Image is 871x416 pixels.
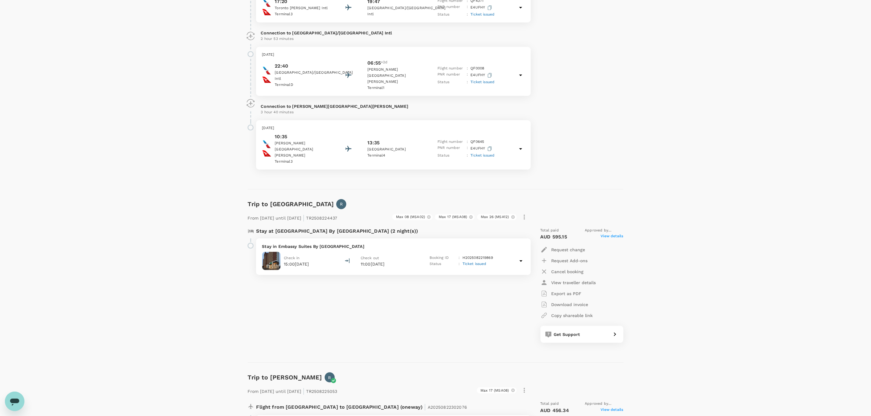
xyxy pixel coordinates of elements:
p: Status [437,153,464,159]
button: View traveller details [541,277,596,288]
p: Status [437,12,464,18]
p: : [467,65,468,72]
span: Max 17 (MSA08) [435,214,471,220]
p: 13:35 [367,139,380,146]
span: | [424,403,426,411]
p: : [467,4,468,12]
p: PNR number [437,4,464,12]
span: Check out [361,256,379,260]
p: PNR number [437,72,464,79]
p: Terminal 4 [367,153,422,159]
div: Max 17 (MSA08) [477,387,516,393]
p: 3 hour 40 minutes [261,109,526,115]
p: Booking ID [430,255,456,261]
img: Qantas Airways [262,75,271,84]
p: From [DATE] until [DATE] TR2508225053 [248,385,337,396]
span: View details [601,407,623,414]
span: Approved by [585,227,623,234]
p: QF 0008 [471,65,484,72]
p: PNR number [437,145,464,153]
span: Get Support [554,332,580,337]
span: Approved by [585,401,623,407]
span: | [303,387,305,395]
p: Flight from [GEOGRAPHIC_DATA] to [GEOGRAPHIC_DATA] (oneway) [256,401,467,412]
p: Status [430,261,456,267]
p: Cancel booking [552,269,584,275]
p: Flight number [437,139,464,145]
button: Export as PDF [541,288,582,299]
span: Total paid [541,401,559,407]
p: Terminal 3 [275,11,330,17]
p: Status [437,79,464,85]
p: Download invoice [552,301,588,308]
span: A20250822302076 [428,405,467,410]
p: [PERSON_NAME][GEOGRAPHIC_DATA][PERSON_NAME] [275,140,330,159]
p: Terminal 3 [275,159,330,165]
p: Toronto [PERSON_NAME] Intl [275,5,330,11]
span: | [303,213,305,222]
p: : [467,12,468,18]
p: : [467,145,468,153]
span: Ticket issued [471,12,495,16]
div: Max 26 (MSA12) [477,214,516,220]
h6: Trip to [GEOGRAPHIC_DATA] [248,199,334,209]
p: AUD 595.15 [541,233,567,241]
p: AUD 456.34 [541,407,569,414]
span: View details [601,233,623,241]
img: Embassy Suites By Hilton Toronto Airport [262,252,280,270]
p: Terminal 1 [367,85,422,91]
button: Request change [541,244,585,255]
div: Max 08 (MSA02) [392,214,433,220]
p: [GEOGRAPHIC_DATA]/[GEOGRAPHIC_DATA] Intl [275,70,330,82]
span: Max 17 (MSA08) [477,388,512,393]
p: [GEOGRAPHIC_DATA]/[GEOGRAPHIC_DATA] Intl [367,5,422,17]
p: : [467,79,468,85]
p: [DATE] [262,125,525,131]
p: : [467,153,468,159]
span: Ticket issued [462,262,487,266]
p: Export as PDF [552,291,582,297]
p: 2 hour 53 minutes [261,36,526,42]
span: Ticket issued [471,153,495,157]
p: E4UFHY [471,145,493,153]
p: Connection to [PERSON_NAME][GEOGRAPHIC_DATA][PERSON_NAME] [261,103,526,109]
p: [DATE] [262,52,525,58]
div: Max 17 (MSA08) [435,214,475,220]
img: Qantas Airways [262,149,271,158]
p: Flight number [437,65,464,72]
p: 11:00[DATE] [361,261,419,267]
h6: Trip to [PERSON_NAME] [248,372,322,382]
p: Stay in Embassy Suites By [GEOGRAPHIC_DATA] [262,243,525,249]
p: 10:35 [275,133,330,140]
p: 22:40 [275,62,330,70]
p: QF 0645 [471,139,484,145]
p: : [459,255,460,261]
p: Connection to [GEOGRAPHIC_DATA]/[GEOGRAPHIC_DATA] Intl [261,30,526,36]
button: Copy shareable link [541,310,593,321]
p: Request change [552,247,585,253]
p: E4UFHY [471,72,493,79]
p: H2025082219869 [462,255,493,261]
p: : [459,261,460,267]
p: E4UFHY [471,4,493,12]
span: Max 26 (MSA12) [477,214,512,220]
span: Ticket issued [471,80,495,84]
p: View traveller details [552,280,596,286]
p: Terminal D [275,82,330,88]
p: R [340,201,343,207]
button: Cancel booking [541,266,584,277]
p: Copy shareable link [552,312,593,319]
p: : [467,139,468,145]
img: American Airlines [262,66,271,75]
img: Qantas Airways [262,8,271,17]
span: +2d [381,59,387,67]
span: Max 08 (MSA02) [392,214,429,220]
p: : [467,72,468,79]
span: Total paid [541,227,559,234]
p: R [328,375,331,381]
p: Stay at [GEOGRAPHIC_DATA] By [GEOGRAPHIC_DATA] (2 night(s)) [256,227,418,235]
p: [GEOGRAPHIC_DATA] [367,146,422,153]
img: American Airlines [262,140,271,149]
p: 15:00[DATE] [284,261,309,267]
p: [PERSON_NAME][GEOGRAPHIC_DATA][PERSON_NAME] [367,67,422,85]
